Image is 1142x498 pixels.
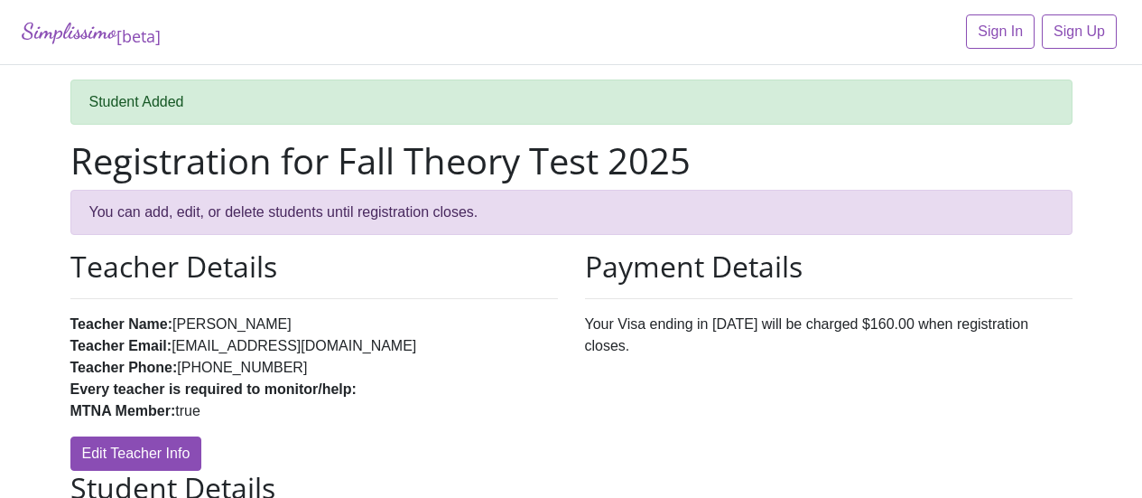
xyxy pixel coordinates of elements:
[1042,14,1117,49] a: Sign Up
[70,437,202,471] a: Edit Teacher Info
[70,249,558,284] h2: Teacher Details
[966,14,1035,49] a: Sign In
[70,360,178,375] strong: Teacher Phone:
[585,249,1072,284] h2: Payment Details
[70,80,1072,125] div: Student Added
[70,316,173,332] strong: Teacher Name:
[70,403,176,418] strong: MTNA Member:
[70,338,172,353] strong: Teacher Email:
[22,14,161,50] a: Simplissimo[beta]
[70,381,357,397] strong: Every teacher is required to monitor/help:
[70,139,1072,183] h1: Registration for Fall Theory Test 2025
[571,249,1086,471] div: Your Visa ending in [DATE] will be charged $160.00 when registration closes.
[70,400,558,422] li: true
[70,314,558,335] li: [PERSON_NAME]
[70,190,1072,235] div: You can add, edit, or delete students until registration closes.
[70,357,558,379] li: [PHONE_NUMBER]
[116,25,161,47] sub: [beta]
[70,335,558,357] li: [EMAIL_ADDRESS][DOMAIN_NAME]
